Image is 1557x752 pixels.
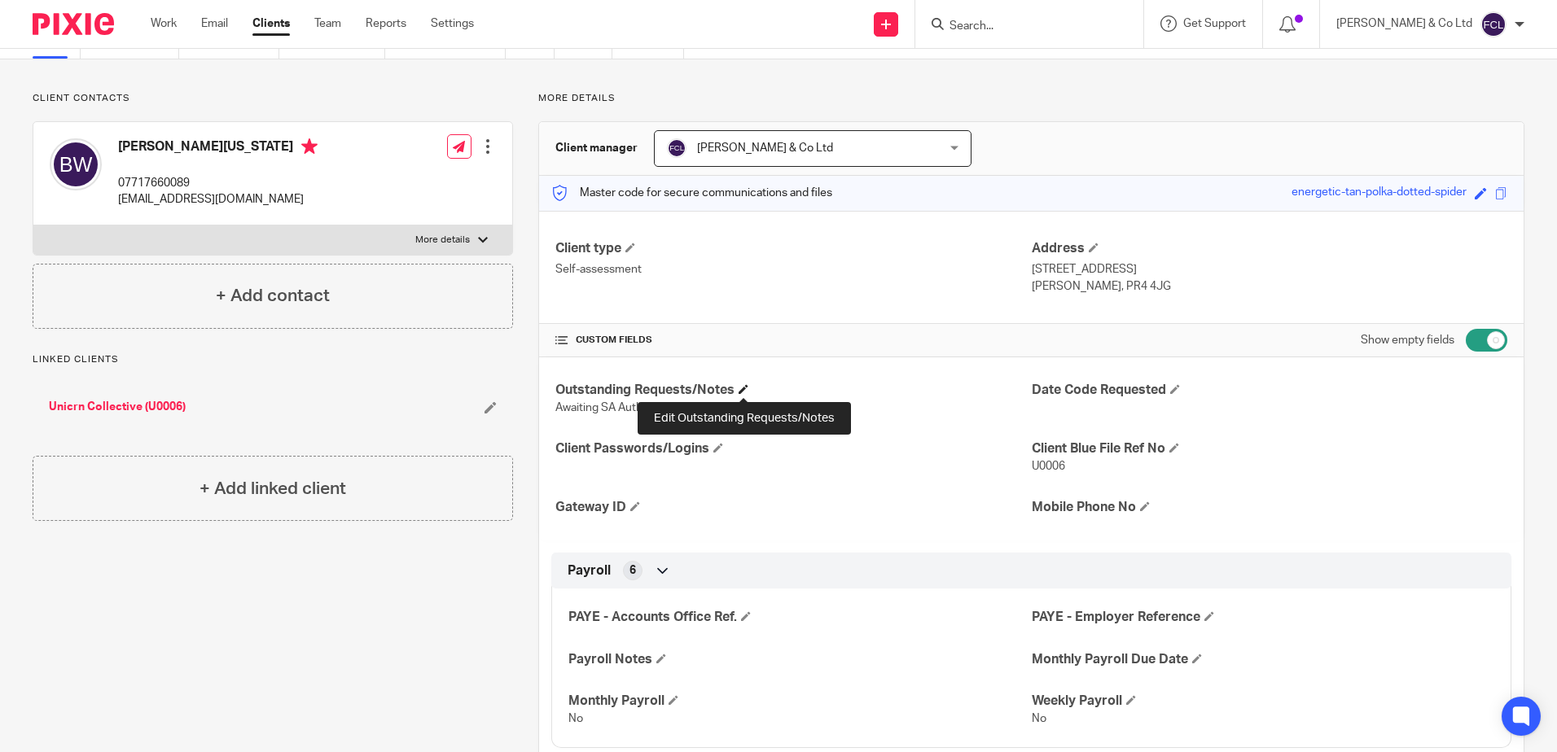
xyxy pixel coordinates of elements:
h4: Payroll Notes [568,651,1031,668]
p: Linked clients [33,353,513,366]
h4: PAYE - Accounts Office Ref. [568,609,1031,626]
label: Show empty fields [1361,332,1454,348]
h4: + Add linked client [200,476,346,501]
p: [EMAIL_ADDRESS][DOMAIN_NAME] [118,191,318,208]
p: Client contacts [33,92,513,105]
span: Get Support [1183,18,1246,29]
h4: Date Code Requested [1032,382,1507,399]
h4: Address [1032,240,1507,257]
h4: PAYE - Employer Reference [1032,609,1494,626]
p: More details [415,234,470,247]
h4: Mobile Phone No [1032,499,1507,516]
div: energetic-tan-polka-dotted-spider [1292,184,1467,203]
p: [PERSON_NAME], PR4 4JG [1032,278,1507,295]
h4: CUSTOM FIELDS [555,334,1031,347]
span: [PERSON_NAME] & Co Ltd [697,142,833,154]
a: Team [314,15,341,32]
span: No [568,713,583,724]
h4: Client type [555,240,1031,257]
p: Self-assessment [555,261,1031,278]
a: Clients [252,15,290,32]
h3: Client manager [555,140,638,156]
p: 07717660089 [118,175,318,191]
span: No [1032,713,1046,724]
p: [PERSON_NAME] & Co Ltd [1336,15,1472,32]
p: More details [538,92,1524,105]
a: Email [201,15,228,32]
h4: Weekly Payroll [1032,693,1494,710]
p: Master code for secure communications and files [551,185,832,201]
h4: Monthly Payroll Due Date [1032,651,1494,668]
img: svg%3E [1480,11,1507,37]
span: 6 [629,562,636,579]
img: svg%3E [50,138,102,190]
span: Awaiting SA Authorisation & UTR [555,402,720,413]
img: svg%3E [667,138,686,158]
a: Work [151,15,177,32]
a: Settings [431,15,474,32]
input: Search [948,20,1094,34]
span: U0006 [1032,461,1065,472]
a: Reports [366,15,406,32]
h4: [PERSON_NAME][US_STATE] [118,138,318,159]
i: Primary [301,138,318,155]
h4: Monthly Payroll [568,693,1031,710]
h4: Client Passwords/Logins [555,440,1031,457]
span: Payroll [568,562,611,579]
h4: + Add contact [216,283,330,308]
h4: Client Blue File Ref No [1032,440,1507,457]
h4: Gateway ID [555,499,1031,516]
img: Pixie [33,13,114,35]
a: Unicrn Collective (U0006) [49,399,186,415]
h4: Outstanding Requests/Notes [555,382,1031,399]
p: [STREET_ADDRESS] [1032,261,1507,278]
